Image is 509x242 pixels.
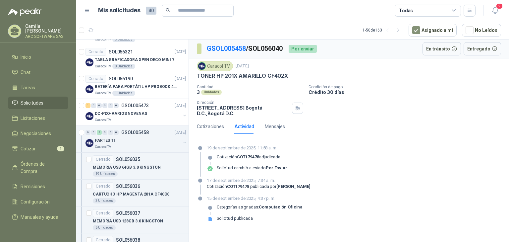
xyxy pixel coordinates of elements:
div: Cotizaciones [197,123,224,130]
p: PARTES TI [95,137,115,144]
p: ARC SOFTWARE SAS [25,35,68,39]
a: Chat [8,66,68,79]
p: SOL056037 [116,211,140,215]
div: 2 [97,130,102,135]
p: Caracol TV [95,37,111,42]
p: [DATE] [175,76,186,82]
p: TABLA GRAFICADORA XPEN DECO MINI 7 [95,57,174,63]
a: Remisiones [8,180,68,193]
span: Remisiones [21,183,45,190]
a: Solicitudes [8,97,68,109]
div: Todas [399,7,413,14]
strong: COT179478 [237,154,259,159]
span: Negociaciones [21,130,51,137]
p: 17 de septiembre de 2025, 7:34 a. m. [207,177,311,184]
div: 0 [91,130,96,135]
img: Company Logo [85,112,93,120]
a: CerradoSOL056321[DATE] Company LogoTABLA GRAFICADORA XPEN DECO MINI 7Caracol TV3 Unidades [76,45,189,72]
div: 0 [85,130,90,135]
div: 6 Unidades [93,225,116,230]
p: [DATE] [236,63,249,69]
p: [DATE] [175,49,186,55]
a: Configuración [8,196,68,208]
div: 0 [102,103,107,108]
p: Solicitud cambió a estado [217,165,287,171]
a: CerradoSOL056036CARTUCHO HP MAGENTA 201A CF403X3 Unidades [76,180,189,206]
div: 0 [91,103,96,108]
a: Tareas [8,81,68,94]
div: 0 [97,103,102,108]
div: Cotización adjudicada [217,154,280,160]
p: Caracol TV [95,64,111,69]
p: CARTUCHO HP MAGENTA 201A CF403X [93,191,169,198]
div: 19 Unidades [93,171,118,177]
div: Caracol TV [197,61,233,71]
strong: COT179478 [227,184,249,189]
div: 0 [108,103,113,108]
p: Caracol TV [95,144,111,150]
p: SOL056036 [116,184,140,189]
button: Entregado [464,42,501,55]
img: Logo peakr [8,8,42,16]
button: No Leídos [462,24,501,37]
div: 1 Unidades [112,91,135,96]
span: Configuración [21,198,50,205]
span: 1 [57,146,64,151]
div: 1 - 50 de 163 [363,25,403,36]
span: Manuales y ayuda [21,213,58,221]
p: GSOL005458 [121,130,149,135]
p: [DATE] [175,103,186,109]
a: Licitaciones [8,112,68,124]
p: MEMORIA USB 64GB 3.0 KINGSTON [93,164,161,171]
div: Unidades [201,90,222,95]
span: Licitaciones [21,115,45,122]
p: SOL056190 [109,76,133,81]
p: DC-PDO-VARIOS NOVENAS [95,111,147,117]
p: Caracol TV [95,91,111,96]
div: 0 [114,103,119,108]
p: BATERÍA PARA PORTÁTIL HP PROBOOK 430 G8 [95,84,177,90]
p: / SOL056040 [207,43,283,54]
strong: Computación [259,204,287,209]
a: Órdenes de Compra [8,158,68,178]
div: Cerrado [85,75,106,83]
p: 19 de septiembre de 2025, 11:58 a. m. [207,145,287,151]
p: Camila [PERSON_NAME] [25,24,68,33]
span: 2 [496,3,503,9]
p: Caracol TV [95,118,111,123]
button: 2 [489,5,501,17]
h1: Mis solicitudes [98,6,141,15]
a: CerradoSOL056190[DATE] Company LogoBATERÍA PARA PORTÁTIL HP PROBOOK 430 G8Caracol TV1 Unidades [76,72,189,99]
a: 1 0 0 0 0 0 GSOL005473[DATE] Company LogoDC-PDO-VARIOS NOVENASCaracol TV [85,102,187,123]
div: Cerrado [93,155,113,163]
div: Cerrado [93,209,113,217]
span: 40 [146,7,156,15]
a: Manuales y ayuda [8,211,68,223]
div: 5 Unidades [112,37,135,42]
p: SOL056035 [116,157,140,162]
span: Chat [21,69,30,76]
p: MEMORIA USB 128GB 3.0 KINGSTON [93,218,163,224]
a: Negociaciones [8,127,68,140]
p: Cantidad [197,85,303,89]
p: 15 de septiembre de 2025, 4:37 p. m. [207,195,303,202]
a: Cotizar1 [8,142,68,155]
div: 3 Unidades [112,64,135,69]
a: CerradoSOL056037MEMORIA USB 128GB 3.0 KINGSTON6 Unidades [76,206,189,233]
img: Company Logo [85,85,93,93]
span: Solicitudes [21,99,43,107]
div: Por enviar [289,45,317,53]
button: En tránsito [423,42,461,55]
strong: Por enviar [266,165,287,170]
img: Company Logo [198,62,205,70]
span: Órdenes de Compra [21,160,62,175]
img: Company Logo [85,139,93,147]
span: Tareas [21,84,35,91]
p: 3 [197,89,200,95]
img: Company Logo [85,58,93,66]
a: CerradoSOL056035MEMORIA USB 64GB 3.0 KINGSTON19 Unidades [76,153,189,180]
div: Solicitud publicada [217,216,253,221]
div: Actividad [235,123,254,130]
p: SOL056321 [109,49,133,54]
div: 0 [114,130,119,135]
